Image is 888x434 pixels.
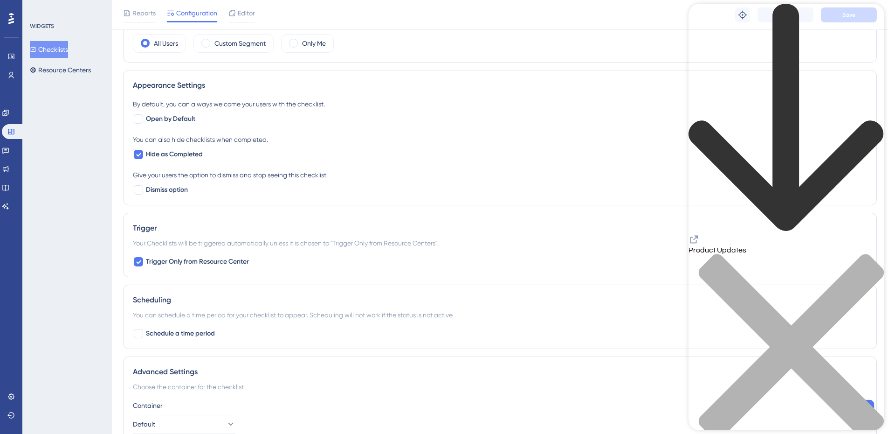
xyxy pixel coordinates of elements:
div: Trigger [133,223,867,234]
label: Custom Segment [214,38,266,49]
div: Scheduling [133,294,867,306]
span: Open by Default [146,113,195,125]
span: Trigger Only from Resource Center [146,256,249,267]
div: Give your users the option to dismiss and stop seeing this checklist. [133,169,867,181]
div: Choose the container for the checklist [133,381,867,392]
img: launcher-image-alternative-text [6,6,22,22]
button: Open AI Assistant Launcher [3,3,25,25]
span: Reports [132,7,156,19]
button: Resource Centers [30,62,91,78]
span: Need Help? [22,2,58,14]
label: All Users [154,38,178,49]
div: WIDGETS [30,22,54,30]
div: You can schedule a time period for your checklist to appear. Scheduling will not work if the stat... [133,309,867,321]
span: Hide as Completed [146,149,203,160]
div: You can also hide checklists when completed. [133,134,867,145]
div: Container [133,400,867,411]
label: Only Me [302,38,326,49]
div: By default, you can always welcome your users with the checklist. [133,98,867,110]
button: Default [133,415,235,434]
span: Dismiss option [146,184,188,196]
span: Editor [238,7,255,19]
span: Default [133,419,155,430]
div: Appearance Settings [133,80,867,91]
div: Advanced Settings [133,366,867,378]
span: Schedule a time period [146,328,215,339]
div: Your Checklists will be triggered automatically unless it is chosen to "Trigger Only from Resourc... [133,238,867,249]
button: Checklists [30,41,68,58]
span: Configuration [176,7,217,19]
